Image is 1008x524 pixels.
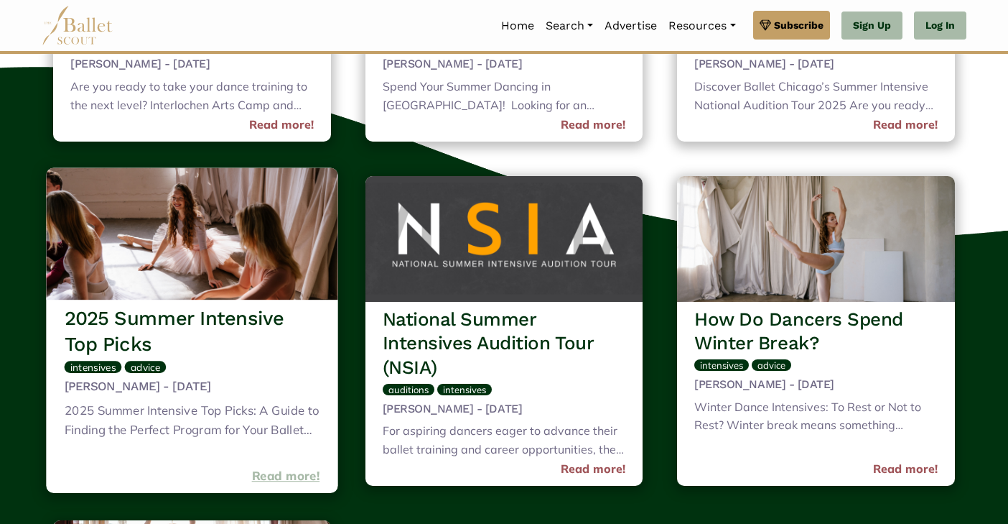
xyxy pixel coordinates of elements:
[383,422,626,461] div: For aspiring dancers eager to advance their ballet training and career opportunities, the Nationa...
[383,308,626,380] h3: National Summer Intensives Audition Tour (NSIA)
[383,78,626,117] div: Spend Your Summer Dancing in [GEOGRAPHIC_DATA]! Looking for an unforgettable summer of dance and ...
[700,359,743,371] span: intensives
[677,176,955,302] img: header_image.img
[443,384,486,395] span: intensives
[70,360,116,372] span: intensives
[753,11,830,40] a: Subscribe
[561,460,625,479] a: Read more!
[65,400,320,442] div: 2025 Summer Intensive Top Picks: A Guide to Finding the Perfect Program for Your Ballet Journey S...
[873,116,938,134] a: Read more!
[694,78,938,117] div: Discover Ballet Chicago’s Summer Intensive National Audition Tour 2025 Are you ready to take your...
[383,57,626,72] h5: [PERSON_NAME] - [DATE]
[365,176,643,302] img: header_image.img
[131,360,160,372] span: advice
[694,57,938,72] h5: [PERSON_NAME] - [DATE]
[561,116,625,134] a: Read more!
[70,78,314,117] div: Are you ready to take your dance training to the next level? Interlochen Arts Camp and [GEOGRAPHI...
[249,116,314,134] a: Read more!
[694,377,938,392] h5: [PERSON_NAME] - [DATE]
[663,11,741,41] a: Resources
[694,398,938,438] div: Winter Dance Intensives: To Rest or Not to Rest? Winter break means something different for every...
[873,460,938,479] a: Read more!
[46,167,337,300] img: header_image.img
[65,305,320,357] h3: 2025 Summer Intensive Top Picks
[841,12,902,40] a: Sign Up
[252,466,320,486] a: Read more!
[383,402,626,417] h5: [PERSON_NAME] - [DATE]
[540,11,599,41] a: Search
[70,57,314,72] h5: [PERSON_NAME] - [DATE]
[495,11,540,41] a: Home
[760,17,771,33] img: gem.svg
[388,384,429,395] span: auditions
[694,308,938,357] h3: How Do Dancers Spend Winter Break?
[914,12,966,40] a: Log In
[757,359,785,371] span: advice
[599,11,663,41] a: Advertise
[774,17,823,33] span: Subscribe
[65,379,320,395] h5: [PERSON_NAME] - [DATE]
